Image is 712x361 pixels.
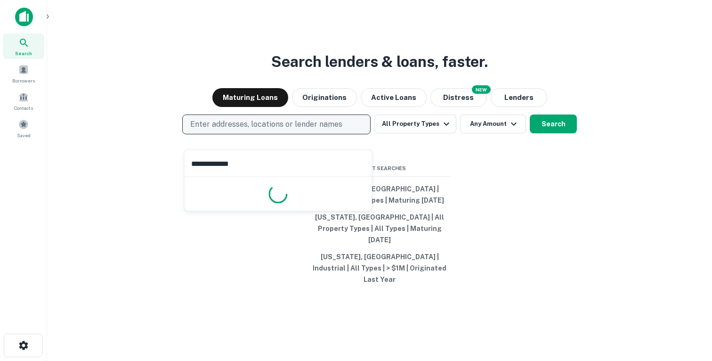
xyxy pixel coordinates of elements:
div: NEW [472,85,491,94]
span: Saved [17,131,31,139]
span: Contacts [14,104,33,112]
button: Maturing Loans [212,88,288,107]
button: Any Amount [460,115,526,133]
img: capitalize-icon.png [15,8,33,26]
button: All Property Types [374,115,456,133]
a: Borrowers [3,61,44,86]
button: Originations [292,88,357,107]
button: Enter addresses, locations or lender names [182,115,371,134]
button: Search distressed loans with lien and other non-mortgage details. [430,88,487,107]
button: [US_STATE], [GEOGRAPHIC_DATA] | Industrial | All Types | > $1M | Originated Last Year [309,248,450,288]
p: Enter addresses, locations or lender names [190,119,342,130]
button: Search [530,115,577,133]
button: Lenders [491,88,547,107]
button: [US_STATE], [GEOGRAPHIC_DATA] | Industrial | All Types | Maturing [DATE] [309,180,450,209]
button: [US_STATE], [GEOGRAPHIC_DATA] | All Property Types | All Types | Maturing [DATE] [309,209,450,248]
span: Recent Searches [309,164,450,172]
span: Search [15,49,32,57]
button: Active Loans [361,88,427,107]
span: Borrowers [12,77,35,84]
a: Contacts [3,88,44,114]
a: Search [3,33,44,59]
h3: Search lenders & loans, faster. [271,50,488,73]
iframe: Chat Widget [665,286,712,331]
a: Saved [3,115,44,141]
